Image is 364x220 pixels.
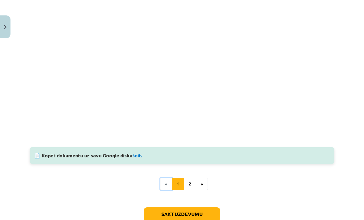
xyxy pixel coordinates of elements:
[30,178,334,190] nav: Page navigation example
[196,178,208,190] button: »
[4,25,6,29] img: icon-close-lesson-0947bae3869378f0d4975bcd49f059093ad1ed9edebbc8119c70593378902aed.svg
[172,178,184,190] button: 1
[30,147,334,164] div: 📄 Kopēt dokumentu uz savu Google disku
[184,178,196,190] button: 2
[132,152,143,159] a: šeit.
